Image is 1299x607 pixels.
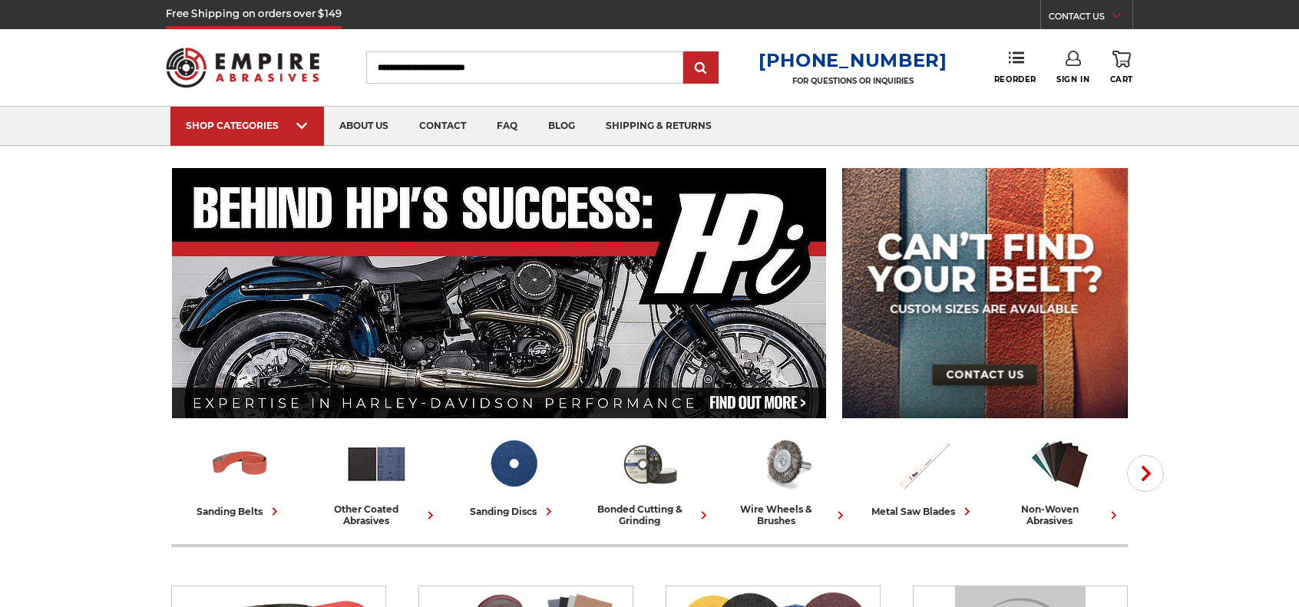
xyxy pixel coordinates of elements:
a: CONTACT US [1049,8,1132,29]
a: metal saw blades [861,432,985,520]
img: Bonded Cutting & Grinding [618,432,682,496]
div: SHOP CATEGORIES [186,120,309,131]
div: other coated abrasives [314,503,438,526]
a: other coated abrasives [314,432,438,526]
input: Submit [686,53,716,84]
a: non-woven abrasives [997,432,1122,526]
a: Cart [1110,51,1133,84]
a: contact [404,107,481,146]
span: Cart [1110,74,1133,84]
div: non-woven abrasives [997,503,1122,526]
a: bonded cutting & grinding [587,432,712,526]
img: Sanding Discs [481,432,545,496]
a: shipping & returns [590,107,727,146]
div: metal saw blades [871,503,975,520]
div: sanding belts [197,503,283,520]
div: wire wheels & brushes [724,503,848,526]
a: blog [533,107,590,146]
img: Banner for an interview featuring Horsepower Inc who makes Harley performance upgrades featured o... [172,168,827,418]
a: [PHONE_NUMBER] [759,49,947,71]
span: Reorder [994,74,1036,84]
img: Empire Abrasives [166,38,319,97]
div: sanding discs [470,503,557,520]
img: promo banner for custom belts. [842,168,1128,418]
img: Wire Wheels & Brushes [755,432,818,496]
p: FOR QUESTIONS OR INQUIRIES [759,76,947,86]
a: about us [324,107,404,146]
a: wire wheels & brushes [724,432,848,526]
a: Reorder [994,51,1036,84]
div: bonded cutting & grinding [587,503,712,526]
button: Next [1127,455,1164,492]
img: Metal Saw Blades [891,432,955,496]
img: Sanding Belts [208,432,272,496]
img: Other Coated Abrasives [345,432,408,496]
a: faq [481,107,533,146]
img: Non-woven Abrasives [1028,432,1092,496]
a: sanding discs [451,432,575,520]
a: sanding belts [177,432,302,520]
span: Sign In [1056,74,1089,84]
